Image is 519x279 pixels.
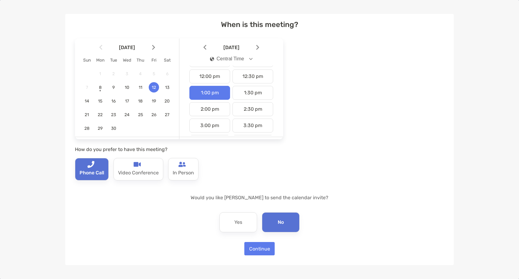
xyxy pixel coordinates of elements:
[82,85,92,90] span: 7
[149,85,159,90] span: 12
[134,58,147,63] div: Thu
[189,69,230,83] div: 12:00 pm
[135,85,146,90] span: 11
[189,135,230,149] div: 4:00 pm
[232,102,273,116] div: 2:30 pm
[232,119,273,133] div: 3:30 pm
[208,45,255,50] span: [DATE]
[149,99,159,104] span: 19
[232,86,273,100] div: 1:30 pm
[232,69,273,83] div: 12:30 pm
[135,112,146,117] span: 25
[95,126,105,131] span: 29
[161,58,174,63] div: Sat
[205,52,258,66] button: iconCentral Time
[80,58,93,63] div: Sun
[135,99,146,104] span: 18
[122,85,132,90] span: 10
[99,45,102,50] img: Arrow icon
[93,58,107,63] div: Mon
[162,71,172,76] span: 6
[189,86,230,100] div: 1:00 pm
[178,161,186,168] img: type-call
[162,112,172,117] span: 27
[122,71,132,76] span: 3
[152,45,155,50] img: Arrow icon
[134,161,141,168] img: type-call
[108,126,119,131] span: 30
[107,58,120,63] div: Tue
[147,58,161,63] div: Fri
[82,126,92,131] span: 28
[162,99,172,104] span: 20
[189,102,230,116] div: 2:00 pm
[108,99,119,104] span: 16
[87,161,94,168] img: type-call
[278,217,284,227] p: No
[122,112,132,117] span: 24
[82,99,92,104] span: 14
[210,56,244,62] div: Central Time
[234,217,242,227] p: Yes
[249,58,253,60] img: Open dropdown arrow
[244,242,275,255] button: Continue
[203,45,206,50] img: Arrow icon
[95,71,105,76] span: 1
[82,112,92,117] span: 21
[162,85,172,90] span: 13
[108,71,119,76] span: 2
[95,85,105,90] span: 8
[173,168,194,178] p: In Person
[75,146,283,153] p: How do you prefer to have this meeting?
[108,112,119,117] span: 23
[135,71,146,76] span: 4
[210,57,214,61] img: icon
[232,135,273,149] div: 4:30 pm
[122,99,132,104] span: 17
[108,85,119,90] span: 9
[189,119,230,133] div: 3:00 pm
[95,99,105,104] span: 15
[80,168,104,178] p: Phone Call
[256,45,259,50] img: Arrow icon
[95,112,105,117] span: 22
[118,168,159,178] p: Video Conference
[149,71,159,76] span: 5
[75,20,444,29] h4: When is this meeting?
[75,194,444,201] p: Would you like [PERSON_NAME] to send the calendar invite?
[120,58,134,63] div: Wed
[103,45,151,50] span: [DATE]
[149,112,159,117] span: 26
